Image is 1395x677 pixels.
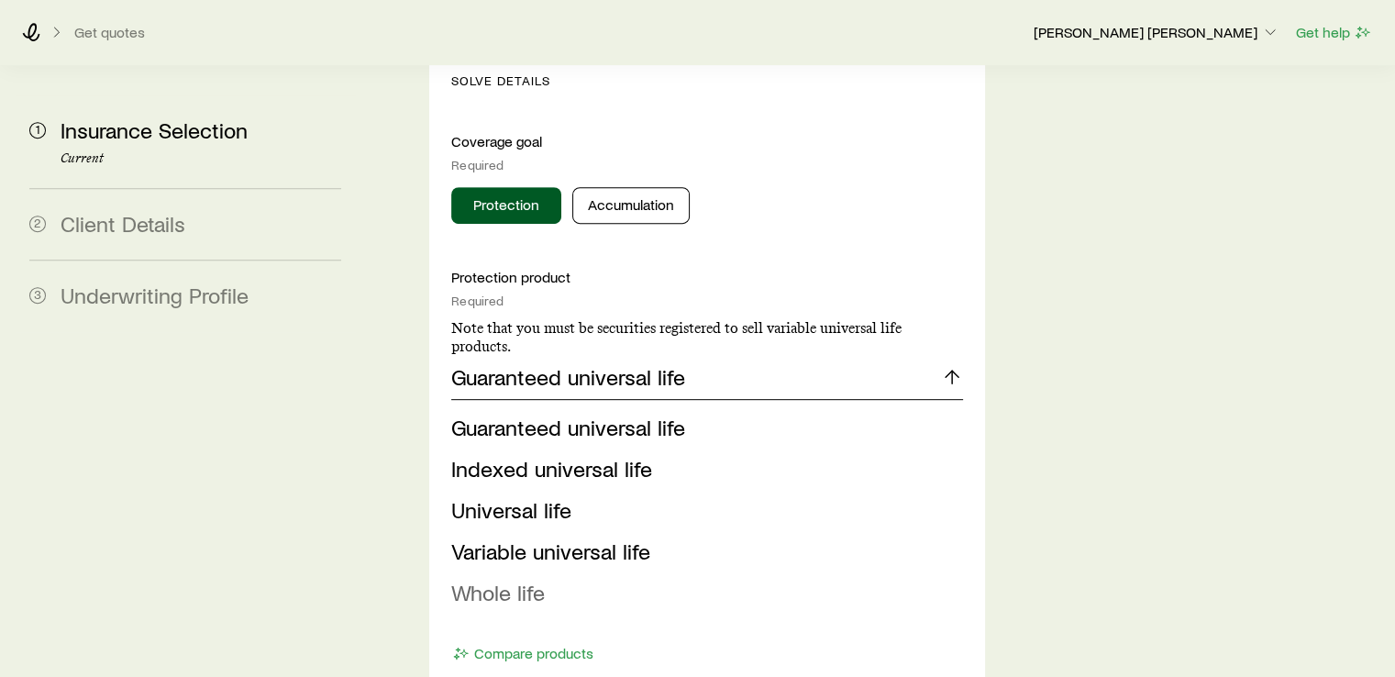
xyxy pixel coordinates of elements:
button: Protection [451,187,561,224]
span: Insurance Selection [61,117,248,143]
button: Get help [1295,22,1373,43]
span: 3 [29,287,46,304]
button: [PERSON_NAME] [PERSON_NAME] [1033,22,1280,44]
button: Compare products [451,643,594,664]
li: Guaranteed universal life [451,407,951,449]
span: 1 [29,122,46,139]
p: Protection product [451,268,962,286]
span: Universal life [451,496,571,523]
button: Accumulation [572,187,690,224]
div: Required [451,294,962,308]
li: Variable universal life [451,531,951,572]
li: Indexed universal life [451,449,951,490]
p: Note that you must be securities registered to sell variable universal life products. [451,319,962,356]
p: Guaranteed universal life [451,364,685,390]
p: [PERSON_NAME] [PERSON_NAME] [1034,23,1279,41]
div: Required [451,158,962,172]
span: Whole life [451,579,545,605]
span: Variable universal life [451,538,650,564]
p: Current [61,151,341,166]
li: Universal life [451,490,951,531]
p: Solve Details [451,73,962,88]
button: Get quotes [73,24,146,41]
p: Coverage goal [451,132,962,150]
span: Underwriting Profile [61,282,249,308]
span: Guaranteed universal life [451,414,685,440]
span: Indexed universal life [451,455,652,482]
span: Client Details [61,210,185,237]
span: 2 [29,216,46,232]
li: Whole life [451,572,951,614]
